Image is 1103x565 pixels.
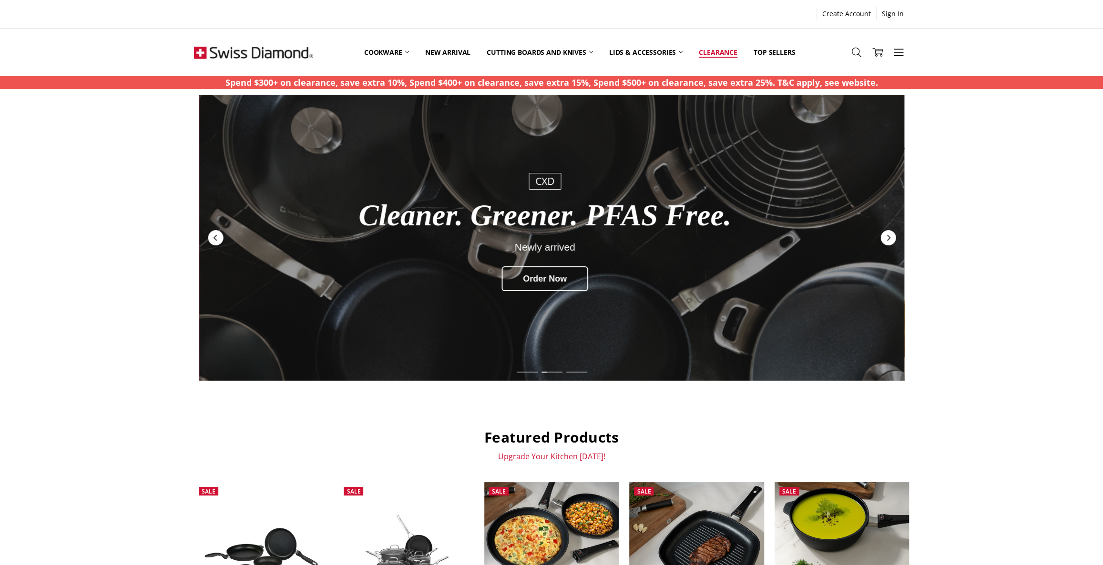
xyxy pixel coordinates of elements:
div: Previous [207,229,224,246]
a: New arrival [417,31,479,73]
a: Create Account [817,7,876,20]
span: Sale [492,487,506,495]
h2: Featured Products [194,428,909,446]
a: Cookware [356,31,417,73]
span: Sale [202,487,215,495]
div: Order Now [501,266,588,291]
div: Next [879,229,897,246]
span: Sale [347,487,360,495]
img: Free Shipping On Every Order [194,29,313,76]
div: Slide 2 of 7 [539,366,564,378]
p: Spend $300+ on clearance, save extra 10%, Spend $400+ on clearance, save extra 15%, Spend $500+ o... [225,76,878,89]
p: Upgrade Your Kitchen [DATE]! [194,452,909,461]
a: Redirect to https://swissdiamond.com.au/cookware/shop-by-collection/cxd/ [199,95,904,381]
a: Lids & Accessories [601,31,691,73]
div: Slide 1 of 7 [514,366,539,378]
div: Newly arrived [280,242,809,252]
span: Sale [782,487,796,495]
div: CXD [529,173,561,190]
a: Cutting boards and knives [479,31,601,73]
a: Sign In [877,7,909,20]
div: Cleaner. Greener. PFAS Free. [280,199,809,232]
div: Slide 3 of 7 [564,366,589,378]
a: Top Sellers [746,31,803,73]
a: Clearance [691,31,746,73]
span: Sale [637,487,651,495]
